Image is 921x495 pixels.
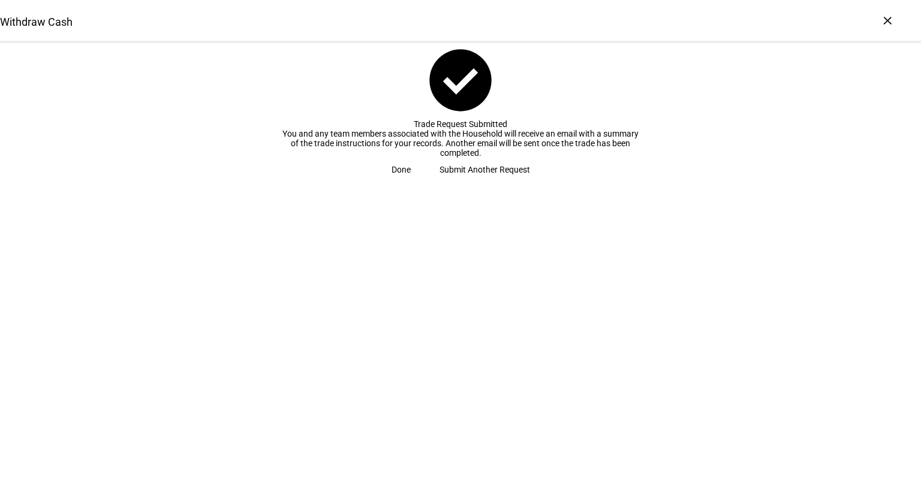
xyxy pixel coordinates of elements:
div: × [878,11,897,30]
span: Done [392,158,411,182]
div: You and any team members associated with the Household will receive an email with a summary of th... [281,129,640,158]
button: Done [377,158,425,182]
button: Submit Another Request [425,158,544,182]
span: Submit Another Request [440,158,530,182]
div: Trade Request Submitted [281,119,640,129]
mat-icon: check_circle [423,43,498,117]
